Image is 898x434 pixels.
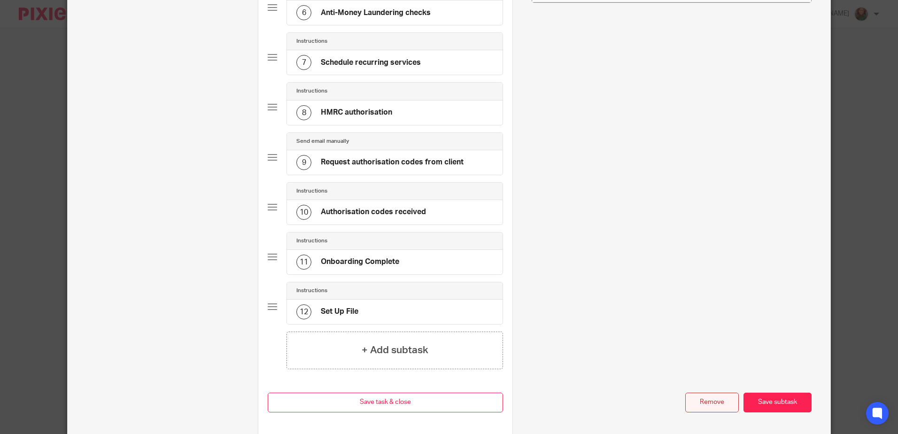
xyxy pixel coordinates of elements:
button: Save subtask [743,393,812,413]
div: 6 [296,5,311,20]
h4: Instructions [296,87,327,95]
button: Save task & close [268,393,503,413]
h4: Schedule recurring services [321,58,421,68]
div: 7 [296,55,311,70]
h4: Instructions [296,187,327,195]
div: 9 [296,155,311,170]
div: 11 [296,255,311,270]
h4: Set Up File [321,307,358,317]
h4: HMRC authorisation [321,108,392,117]
h4: Onboarding Complete [321,257,399,267]
button: Remove [685,393,739,413]
div: 8 [296,105,311,120]
div: 10 [296,205,311,220]
h4: Anti-Money Laundering checks [321,8,431,18]
h4: Instructions [296,287,327,294]
div: 12 [296,304,311,319]
h4: + Add subtask [362,343,428,357]
h4: Instructions [296,237,327,245]
h4: Instructions [296,38,327,45]
h4: Request authorisation codes from client [321,157,464,167]
h4: Authorisation codes received [321,207,426,217]
h4: Send email manually [296,138,349,145]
